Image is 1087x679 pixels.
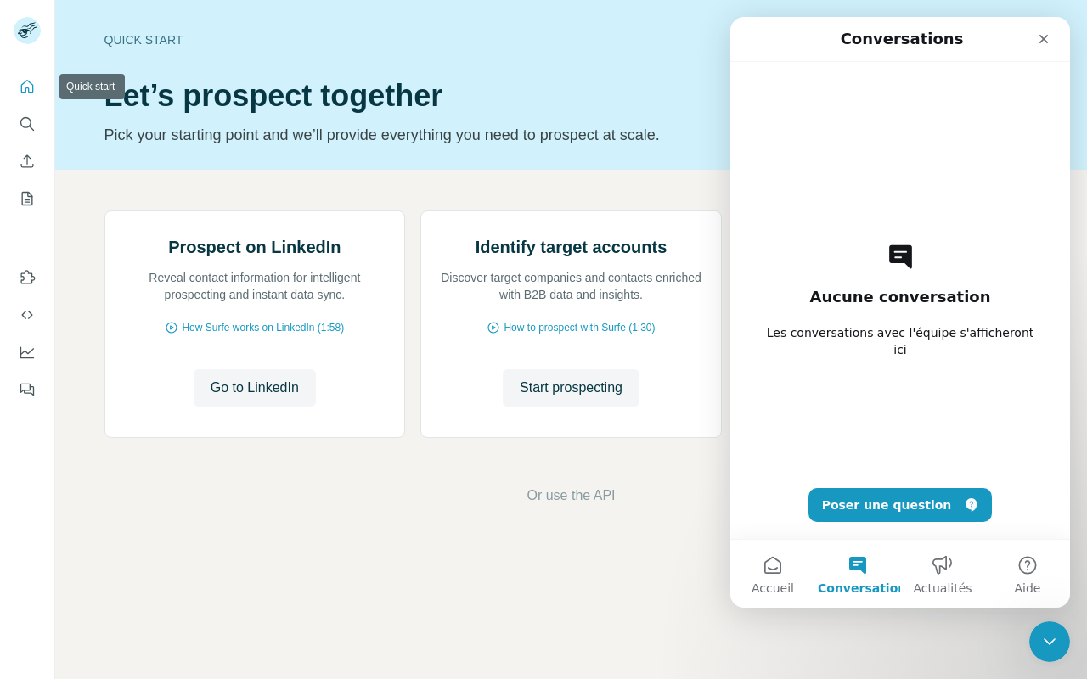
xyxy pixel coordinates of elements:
span: How to prospect with Surfe (1:30) [504,320,655,335]
button: Enrich CSV [14,146,41,177]
button: Quick start [14,71,41,102]
button: Start prospecting [503,369,639,407]
iframe: Intercom live chat [730,17,1070,608]
button: Feedback [14,374,41,405]
p: Discover target companies and contacts enriched with B2B data and insights. [438,269,704,303]
p: Reveal contact information for intelligent prospecting and instant data sync. [122,269,388,303]
div: Quick start [104,31,786,48]
button: Use Surfe on LinkedIn [14,262,41,293]
button: Dashboard [14,337,41,368]
h1: Let’s prospect together [104,79,786,113]
button: Use Surfe API [14,300,41,330]
button: My lists [14,183,41,214]
span: Go to LinkedIn [211,378,299,398]
h2: Identify target accounts [476,235,667,259]
p: Pick your starting point and we’ll provide everything you need to prospect at scale. [104,123,786,147]
span: How Surfe works on LinkedIn (1:58) [182,320,344,335]
button: Search [14,109,41,139]
iframe: Intercom live chat [1029,621,1070,662]
button: Or use the API [527,485,615,506]
button: Go to LinkedIn [194,369,316,407]
h2: Prospect on LinkedIn [168,235,341,259]
span: Start prospecting [520,378,622,398]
